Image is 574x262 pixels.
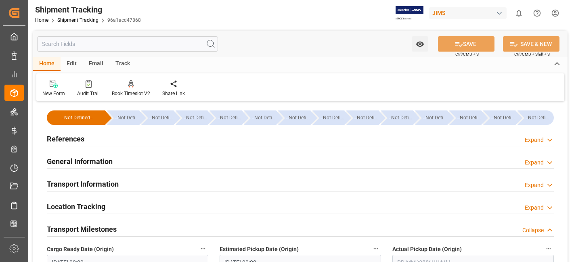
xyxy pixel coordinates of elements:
[514,51,550,57] span: Ctrl/CMD + Shift + S
[526,110,550,125] div: --Not Defined--
[423,110,447,125] div: --Not Defined--
[61,57,83,71] div: Edit
[525,136,544,144] div: Expand
[491,110,515,125] div: --Not Defined--
[107,110,139,125] div: --Not Defined--
[244,110,276,125] div: --Not Defined--
[35,4,141,16] div: Shipment Tracking
[346,110,379,125] div: --Not Defined--
[412,36,428,52] button: open menu
[112,90,150,97] div: Book Timeslot V2
[312,110,345,125] div: --Not Defined--
[35,17,48,23] a: Home
[483,110,515,125] div: --Not Defined--
[522,226,544,235] div: Collapse
[47,245,114,254] span: Cargo Ready Date (Origin)
[371,243,381,254] button: Estimated Pickup Date (Origin)
[392,245,462,254] span: Actual Pickup Date (Origin)
[510,4,528,22] button: show 0 new notifications
[149,110,174,125] div: --Not Defined--
[47,110,105,125] div: --Not Defined--
[209,110,242,125] div: --Not Defined--
[354,110,379,125] div: --Not Defined--
[528,4,546,22] button: Help Center
[517,110,554,125] div: --Not Defined--
[396,6,423,20] img: Exertis%20JAM%20-%20Email%20Logo.jpg_1722504956.jpg
[286,110,310,125] div: --Not Defined--
[457,110,482,125] div: --Not Defined--
[321,110,345,125] div: --Not Defined--
[525,204,544,212] div: Expand
[218,110,242,125] div: --Not Defined--
[184,110,208,125] div: --Not Defined--
[278,110,310,125] div: --Not Defined--
[176,110,208,125] div: --Not Defined--
[109,57,136,71] div: Track
[162,90,185,97] div: Share Link
[57,17,98,23] a: Shipment Tracking
[37,36,218,52] input: Search Fields
[77,90,100,97] div: Audit Trail
[115,110,139,125] div: --Not Defined--
[47,179,119,189] h2: Transport Information
[455,51,479,57] span: Ctrl/CMD + S
[198,243,208,254] button: Cargo Ready Date (Origin)
[47,201,105,212] h2: Location Tracking
[389,110,413,125] div: --Not Defined--
[429,7,507,19] div: JIMS
[55,110,99,125] div: --Not Defined--
[47,224,117,235] h2: Transport Milestones
[47,156,113,167] h2: General Information
[543,243,554,254] button: Actual Pickup Date (Origin)
[438,36,494,52] button: SAVE
[449,110,482,125] div: --Not Defined--
[525,158,544,167] div: Expand
[83,57,109,71] div: Email
[252,110,276,125] div: --Not Defined--
[525,181,544,189] div: Expand
[429,5,510,21] button: JIMS
[47,133,84,144] h2: References
[381,110,413,125] div: --Not Defined--
[220,245,299,254] span: Estimated Pickup Date (Origin)
[33,57,61,71] div: Home
[503,36,559,52] button: SAVE & NEW
[141,110,174,125] div: --Not Defined--
[415,110,447,125] div: --Not Defined--
[42,90,65,97] div: New Form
